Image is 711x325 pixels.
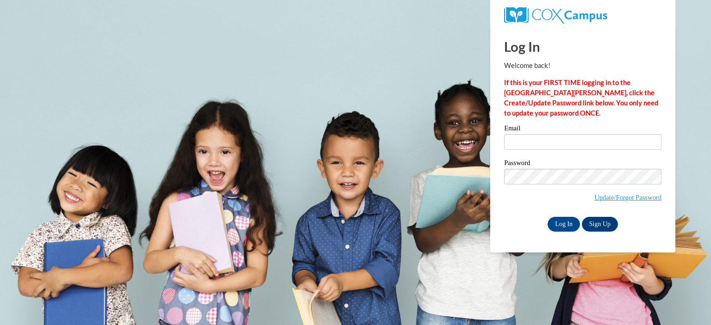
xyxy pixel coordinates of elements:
[504,125,661,134] label: Email
[504,79,658,117] strong: If this is your FIRST TIME logging in to the [GEOGRAPHIC_DATA][PERSON_NAME], click the Create/Upd...
[594,194,661,201] a: Update/Forgot Password
[504,37,661,56] h1: Log In
[548,217,580,232] input: Log In
[504,11,607,18] a: COX Campus
[504,7,607,24] img: COX Campus
[504,159,661,169] label: Password
[582,217,618,232] a: Sign Up
[504,61,661,71] p: Welcome back!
